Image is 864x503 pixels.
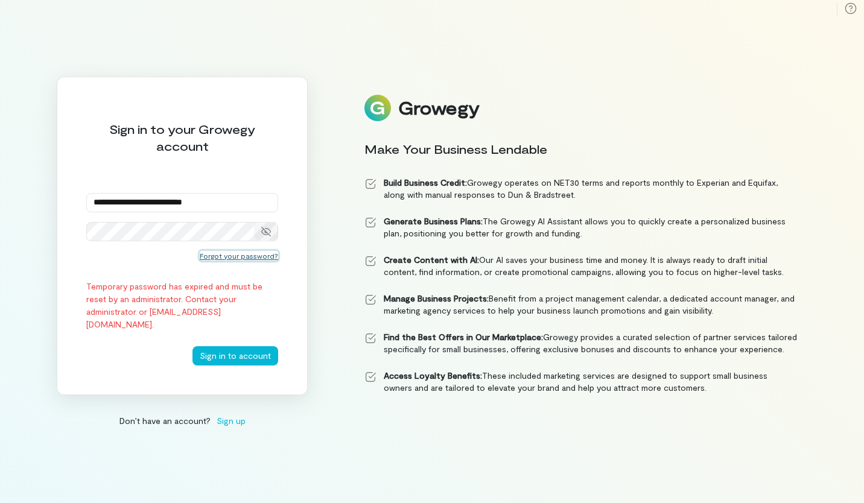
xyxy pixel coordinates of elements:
li: These included marketing services are designed to support small business owners and are tailored ... [364,370,798,394]
strong: Manage Business Projects: [384,293,489,303]
div: Growegy [398,98,479,118]
li: The Growegy AI Assistant allows you to quickly create a personalized business plan, positioning y... [364,215,798,239]
div: Temporary password has expired and must be reset by an administrator. Contact your administrator ... [86,280,278,331]
li: Our AI saves your business time and money. It is always ready to draft initial content, find info... [364,254,798,278]
span: Sign up [217,414,246,427]
li: Benefit from a project management calendar, a dedicated account manager, and marketing agency ser... [364,293,798,317]
div: Make Your Business Lendable [364,141,798,157]
img: Logo [364,95,391,121]
li: Growegy provides a curated selection of partner services tailored specifically for small business... [364,331,798,355]
strong: Find the Best Offers in Our Marketplace: [384,332,543,342]
strong: Access Loyalty Benefits: [384,370,482,381]
div: Don’t have an account? [57,414,308,427]
li: Growegy operates on NET30 terms and reports monthly to Experian and Equifax, along with manual re... [364,177,798,201]
strong: Build Business Credit: [384,177,467,188]
div: Sign in to your Growegy account [86,121,278,154]
strong: Generate Business Plans: [384,216,483,226]
button: Sign in to account [192,346,278,365]
strong: Create Content with AI: [384,255,479,265]
button: Forgot your password? [200,251,278,261]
